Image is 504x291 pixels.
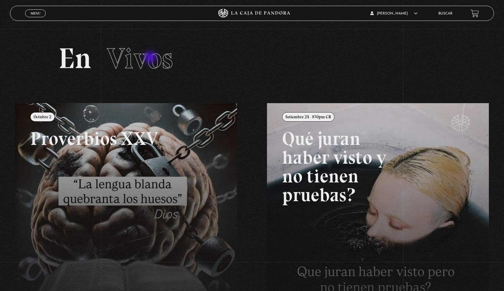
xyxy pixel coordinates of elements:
a: Buscar [438,12,453,15]
span: Menu [31,11,41,15]
a: View your shopping cart [471,9,479,18]
h2: En [58,44,446,73]
span: Vivos [107,41,173,76]
span: [PERSON_NAME] [370,12,417,15]
span: Cerrar [28,17,43,21]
